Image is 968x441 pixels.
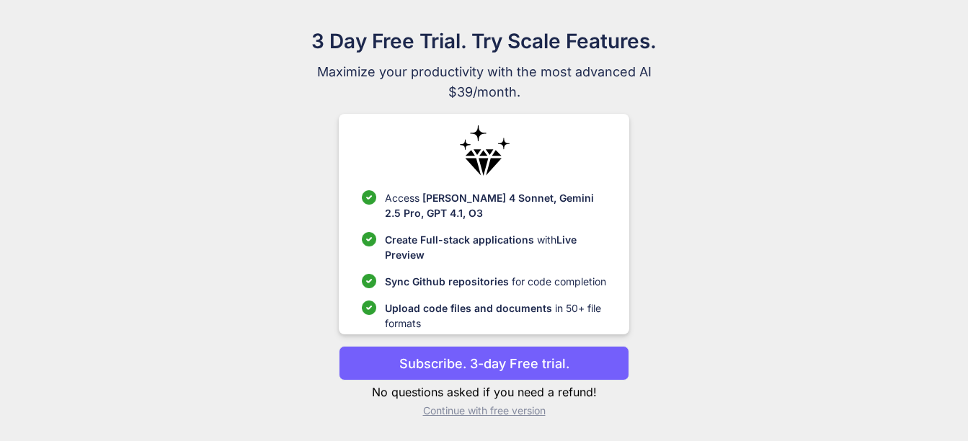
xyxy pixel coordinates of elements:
p: No questions asked if you need a refund! [339,383,629,401]
p: Continue with free version [339,404,629,418]
span: $39/month. [242,82,727,102]
span: Create Full-stack applications [385,233,537,246]
img: checklist [362,300,376,315]
span: [PERSON_NAME] 4 Sonnet, Gemini 2.5 Pro, GPT 4.1, O3 [385,192,594,219]
button: Subscribe. 3-day Free trial. [339,346,629,380]
span: Upload code files and documents [385,302,552,314]
p: for code completion [385,274,606,289]
img: checklist [362,190,376,205]
p: in 50+ file formats [385,300,606,331]
img: checklist [362,274,376,288]
p: Subscribe. 3-day Free trial. [399,354,569,373]
span: Maximize your productivity with the most advanced AI [242,62,727,82]
span: Sync Github repositories [385,275,509,288]
img: checklist [362,232,376,246]
p: with [385,232,606,262]
p: Access [385,190,606,220]
h1: 3 Day Free Trial. Try Scale Features. [242,26,727,56]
